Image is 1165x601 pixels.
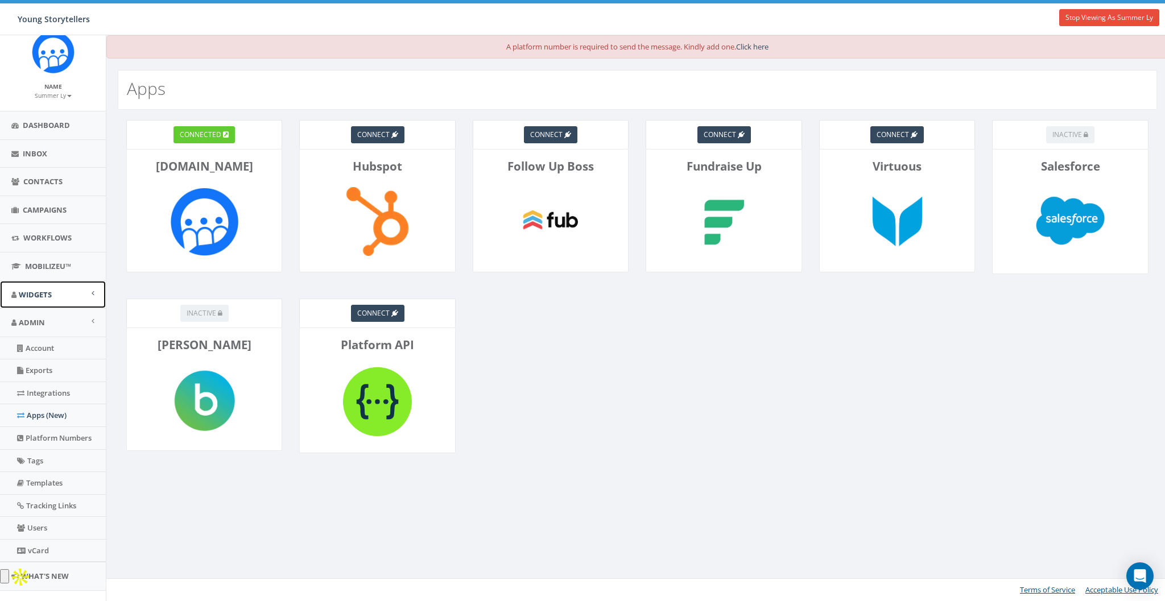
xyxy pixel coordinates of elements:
img: Rally_Corp_Icon_1.png [32,31,75,73]
a: connect [351,126,404,143]
img: Apollo [9,566,32,588]
span: Inbox [23,148,47,159]
p: [DOMAIN_NAME] [135,158,273,175]
small: Summer Ly [35,92,72,100]
a: connected [173,126,235,143]
img: Blackbaud-logo [163,359,246,442]
h2: Apps [127,79,166,98]
a: Click here [736,42,769,52]
button: inactive [180,305,229,322]
a: connect [351,305,404,322]
a: Terms of Service [1020,585,1075,595]
span: connect [357,308,390,318]
img: Virtuous-logo [856,180,938,263]
span: connect [704,130,736,139]
span: Contacts [23,176,63,186]
span: connect [877,130,909,139]
p: Virtuous [828,158,966,175]
span: Dashboard [23,120,70,130]
span: Workflows [23,233,72,243]
p: [PERSON_NAME] [135,337,273,353]
span: Widgets [19,289,52,300]
a: Acceptable Use Policy [1085,585,1158,595]
button: inactive [1046,126,1094,143]
img: Platform API-logo [336,359,419,444]
small: Name [44,82,62,90]
span: connect [530,130,563,139]
span: connect [357,130,390,139]
p: Salesforce [1001,158,1139,175]
img: Follow Up Boss-logo [509,180,592,263]
span: Admin [19,317,45,328]
p: Platform API [308,337,446,353]
a: Stop Viewing As Summer Ly [1059,9,1159,26]
a: Summer Ly [35,90,72,100]
img: Fundraise Up-logo [683,180,765,263]
span: inactive [187,308,216,318]
div: Open Intercom Messenger [1126,562,1154,590]
span: Campaigns [23,205,67,215]
span: MobilizeU™ [25,261,71,271]
a: connect [870,126,924,143]
a: connect [697,126,751,143]
span: connected [180,130,221,139]
p: Follow Up Boss [482,158,619,175]
img: Hubspot-logo [336,180,419,263]
img: Salesforce-logo [1029,180,1112,265]
img: Rally.so-logo [163,180,246,263]
p: Hubspot [308,158,446,175]
a: connect [524,126,577,143]
p: Fundraise Up [655,158,792,175]
span: Young Storytellers [18,14,90,24]
span: inactive [1052,130,1082,139]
